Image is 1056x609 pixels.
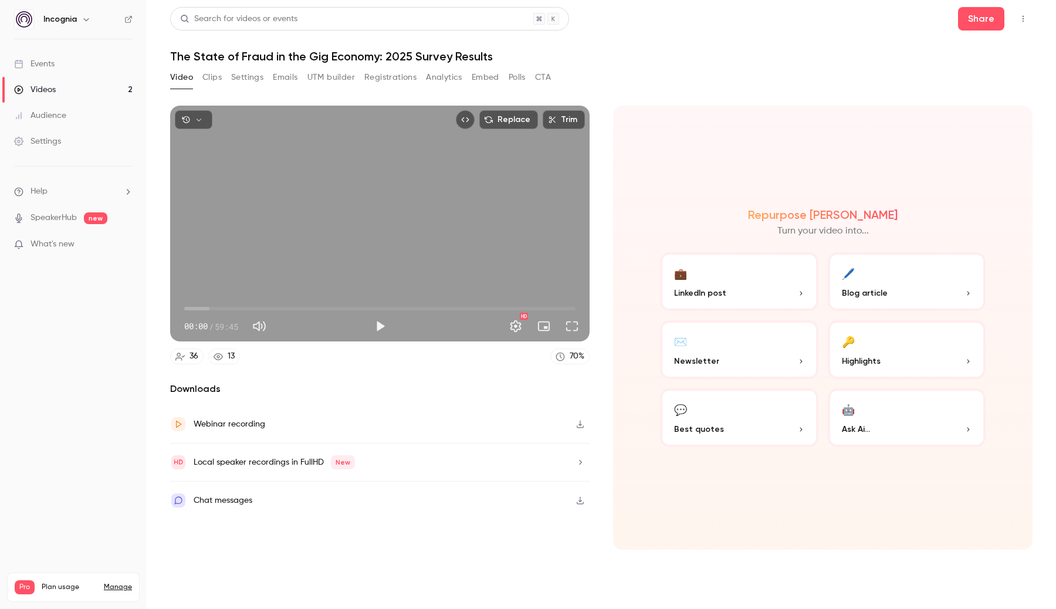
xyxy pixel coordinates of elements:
button: UTM builder [307,68,355,87]
button: Turn on miniplayer [532,314,556,338]
button: 🖊️Blog article [828,252,986,311]
h2: Downloads [170,382,590,396]
button: Replace [479,110,538,129]
button: Settings [231,68,263,87]
div: ✉️ [674,332,687,350]
iframe: Noticeable Trigger [119,239,133,250]
div: 💼 [674,264,687,282]
div: 🖊️ [842,264,855,282]
div: 70 % [570,350,584,363]
a: 36 [170,349,204,364]
li: help-dropdown-opener [14,185,133,198]
h6: Incognia [43,13,77,25]
div: Local speaker recordings in FullHD [194,455,355,469]
button: Analytics [426,68,462,87]
button: 🔑Highlights [828,320,986,379]
span: Best quotes [674,423,724,435]
div: Settings [14,136,61,147]
div: 💬 [674,400,687,418]
div: 36 [189,350,198,363]
button: Settings [504,314,527,338]
h2: Repurpose [PERSON_NAME] [748,208,898,222]
span: What's new [31,238,75,251]
div: 🤖 [842,400,855,418]
button: Play [368,314,392,338]
span: Highlights [842,355,881,367]
button: CTA [535,68,551,87]
button: 💼LinkedIn post [660,252,818,311]
span: Newsletter [674,355,719,367]
a: 13 [208,349,240,364]
img: Incognia [15,10,33,29]
span: New [331,455,355,469]
div: Videos [14,84,56,96]
span: / [209,320,214,333]
button: 💬Best quotes [660,388,818,447]
span: Blog article [842,287,888,299]
button: Embed [472,68,499,87]
button: Top Bar Actions [1014,9,1033,28]
span: 00:00 [184,320,208,333]
button: Embed video [456,110,475,129]
div: Audience [14,110,66,121]
button: Mute [248,314,271,338]
h1: The State of Fraud in the Gig Economy: 2025 Survey Results [170,49,1033,63]
div: Webinar recording [194,417,265,431]
span: new [84,212,107,224]
button: Full screen [560,314,584,338]
div: Chat messages [194,493,252,507]
button: Polls [509,68,526,87]
button: ✉️Newsletter [660,320,818,379]
span: Ask Ai... [842,423,870,435]
button: Trim [543,110,585,129]
button: Clips [202,68,222,87]
button: Share [958,7,1004,31]
span: Pro [15,580,35,594]
a: Manage [104,583,132,592]
div: Events [14,58,55,70]
div: HD [520,313,528,320]
span: Help [31,185,48,198]
div: 🔑 [842,332,855,350]
button: 🤖Ask Ai... [828,388,986,447]
a: 70% [550,349,590,364]
span: 59:45 [215,320,238,333]
span: LinkedIn post [674,287,726,299]
a: SpeakerHub [31,212,77,224]
button: Registrations [364,68,417,87]
p: Turn your video into... [777,224,869,238]
div: 00:00 [184,320,238,333]
button: Video [170,68,193,87]
div: 13 [228,350,235,363]
span: Plan usage [42,583,97,592]
button: Emails [273,68,297,87]
div: Search for videos or events [180,13,297,25]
